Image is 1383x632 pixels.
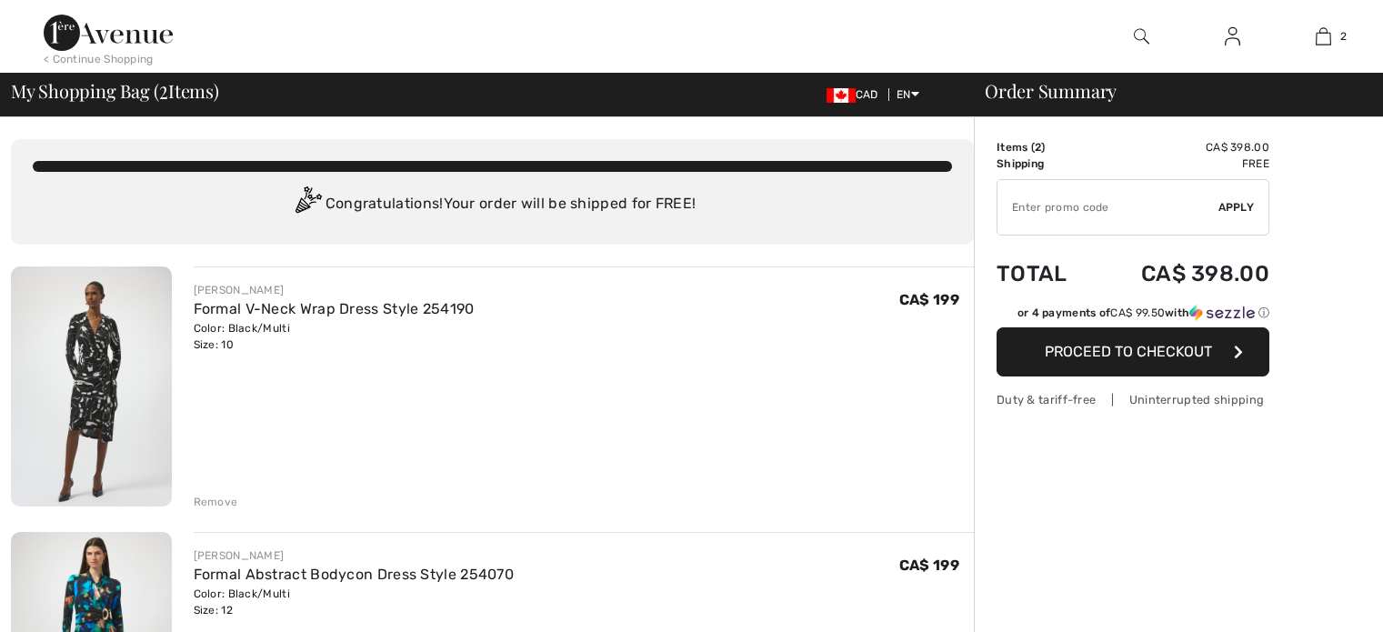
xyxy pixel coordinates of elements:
[44,51,154,67] div: < Continue Shopping
[827,88,886,101] span: CAD
[827,88,856,103] img: Canadian Dollar
[1189,305,1255,321] img: Sezzle
[1134,25,1149,47] img: search the website
[1316,25,1331,47] img: My Bag
[33,186,952,223] div: Congratulations! Your order will be shipped for FREE!
[997,305,1269,327] div: or 4 payments ofCA$ 99.50withSezzle Click to learn more about Sezzle
[997,327,1269,376] button: Proceed to Checkout
[1278,25,1368,47] a: 2
[963,82,1372,100] div: Order Summary
[194,282,475,298] div: [PERSON_NAME]
[1093,139,1269,155] td: CA$ 398.00
[194,566,515,583] a: Formal Abstract Bodycon Dress Style 254070
[1045,343,1212,360] span: Proceed to Checkout
[194,300,475,317] a: Formal V-Neck Wrap Dress Style 254190
[1225,25,1240,47] img: My Info
[899,557,959,574] span: CA$ 199
[44,15,173,51] img: 1ère Avenue
[11,266,172,507] img: Formal V-Neck Wrap Dress Style 254190
[997,155,1093,172] td: Shipping
[1218,199,1255,216] span: Apply
[1093,243,1269,305] td: CA$ 398.00
[1210,25,1255,48] a: Sign In
[997,180,1218,235] input: Promo code
[289,186,326,223] img: Congratulation2.svg
[194,586,515,618] div: Color: Black/Multi Size: 12
[997,243,1093,305] td: Total
[11,82,219,100] span: My Shopping Bag ( Items)
[1035,141,1041,154] span: 2
[194,547,515,564] div: [PERSON_NAME]
[997,391,1269,408] div: Duty & tariff-free | Uninterrupted shipping
[159,77,168,101] span: 2
[1093,155,1269,172] td: Free
[1017,305,1269,321] div: or 4 payments of with
[997,139,1093,155] td: Items ( )
[194,320,475,353] div: Color: Black/Multi Size: 10
[1110,306,1165,319] span: CA$ 99.50
[1340,28,1347,45] span: 2
[899,291,959,308] span: CA$ 199
[194,494,238,510] div: Remove
[897,88,919,101] span: EN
